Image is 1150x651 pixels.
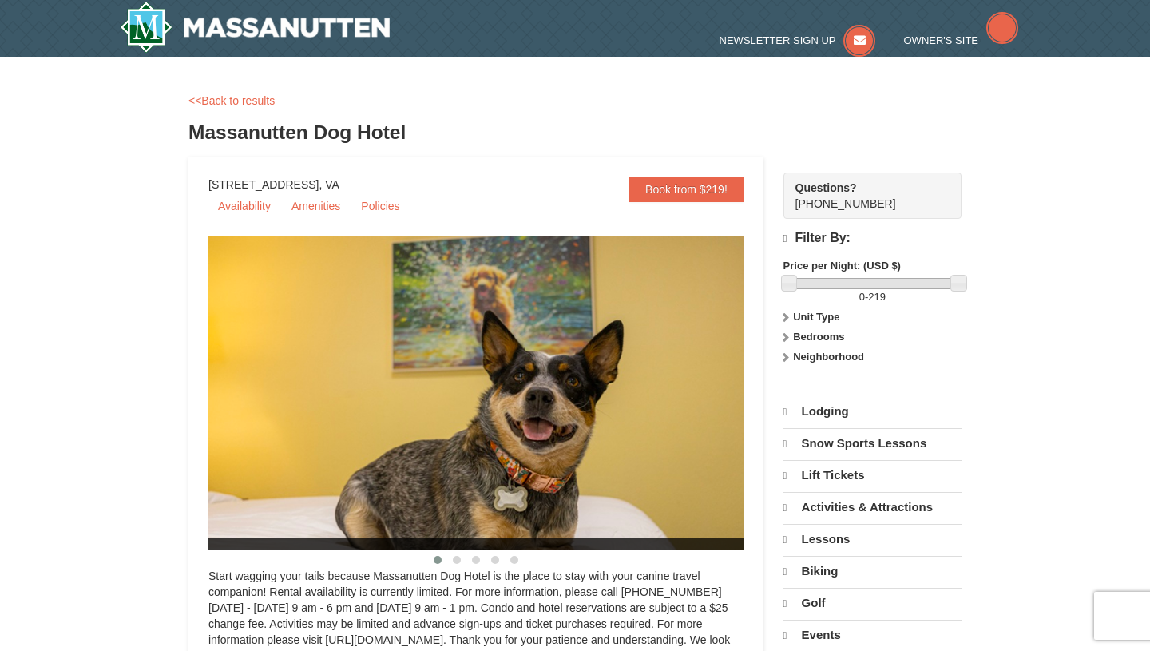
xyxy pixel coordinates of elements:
[793,311,839,323] strong: Unit Type
[720,34,836,46] span: Newsletter Sign Up
[188,117,962,149] h3: Massanutten Dog Hotel
[793,351,864,363] strong: Neighborhood
[282,194,350,218] a: Amenities
[120,2,390,53] a: Massanutten Resort
[208,236,783,550] img: 27428181-5-81c892a3.jpg
[795,181,857,194] strong: Questions?
[629,177,744,202] a: Book from $219!
[795,180,933,210] span: [PHONE_NUMBER]
[120,2,390,53] img: Massanutten Resort Logo
[783,492,962,522] a: Activities & Attractions
[783,260,901,272] strong: Price per Night: (USD $)
[868,291,886,303] span: 219
[783,588,962,618] a: Golf
[208,194,280,218] a: Availability
[720,34,876,46] a: Newsletter Sign Up
[783,524,962,554] a: Lessons
[783,428,962,458] a: Snow Sports Lessons
[783,556,962,586] a: Biking
[188,94,275,107] a: <<Back to results
[783,231,962,246] h4: Filter By:
[783,397,962,427] a: Lodging
[783,620,962,650] a: Events
[904,34,1019,46] a: Owner's Site
[859,291,865,303] span: 0
[904,34,979,46] span: Owner's Site
[351,194,409,218] a: Policies
[793,331,844,343] strong: Bedrooms
[783,460,962,490] a: Lift Tickets
[783,289,962,305] label: -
